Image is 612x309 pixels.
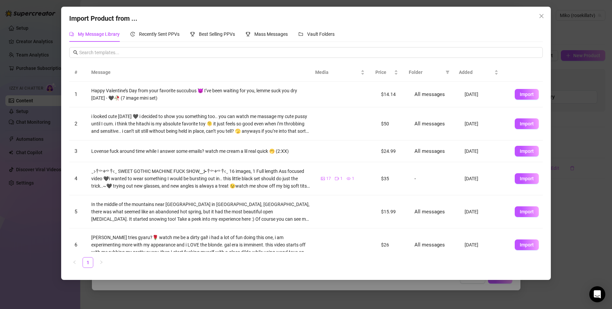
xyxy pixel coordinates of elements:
[79,49,539,56] input: Search templates...
[75,209,77,215] span: 5
[75,176,77,182] span: 4
[340,176,343,182] span: 1
[515,206,539,217] button: Import
[91,201,310,223] div: In the middle of the mountains near [GEOGRAPHIC_DATA] in [GEOGRAPHIC_DATA], [GEOGRAPHIC_DATA], th...
[520,176,534,181] span: Import
[515,118,539,129] button: Import
[335,177,339,181] span: video-camera
[307,31,335,37] span: Vault Folders
[326,176,331,182] span: 17
[515,173,539,184] button: Import
[515,239,539,250] button: Import
[199,31,235,37] span: Best Selling PPVs
[589,286,605,302] div: Open Intercom Messenger
[376,140,409,162] td: $24.99
[520,209,534,214] span: Import
[376,228,409,262] td: $26
[315,69,359,76] span: Media
[520,148,534,154] span: Import
[459,140,509,162] td: [DATE]
[75,242,77,248] span: 6
[69,257,80,268] button: left
[86,63,310,82] th: Message
[520,121,534,126] span: Import
[414,121,445,127] span: All messages
[347,177,351,181] span: eye
[321,177,325,181] span: picture
[444,67,451,77] span: filter
[78,31,120,37] span: My Message Library
[96,257,107,268] button: right
[99,260,103,264] span: right
[69,257,80,268] li: Previous Page
[75,148,77,154] span: 3
[190,32,195,36] span: trophy
[414,209,445,215] span: All messages
[446,70,450,74] span: filter
[459,107,509,140] td: [DATE]
[376,195,409,228] td: $15.99
[376,162,409,195] td: $35
[254,31,288,37] span: Mass Messages
[459,82,509,107] td: [DATE]
[69,32,74,36] span: comment
[414,91,445,97] span: All messages
[69,63,86,82] th: #
[414,176,416,182] span: -
[96,257,107,268] li: Next Page
[352,176,354,182] span: 1
[298,32,303,36] span: folder
[414,148,445,154] span: All messages
[310,63,370,82] th: Media
[520,92,534,97] span: Import
[370,63,403,82] th: Price
[130,32,135,36] span: history
[376,107,409,140] td: $50
[91,87,310,102] div: Happy Valentine’s Day from your favorite succubus 😈 I’ve been waiting for you, lemme suck you dry...
[520,242,534,247] span: Import
[73,260,77,264] span: left
[75,91,77,97] span: 1
[515,89,539,100] button: Import
[91,168,310,190] div: ‿⊱༒︎༻♱༺༒︎⊰‿ SWEET GOTHIC MACHINE FUCK SHOW‿⊱༒︎༻♱༺༒︎⊰‿ 16 images, 1 Full length Ass focused video ...
[376,82,409,107] td: $14.14
[459,228,509,262] td: [DATE]
[536,11,547,21] button: Close
[83,257,93,268] a: 1
[139,31,179,37] span: Recently Sent PPVs
[536,13,547,19] span: Close
[91,113,310,135] div: i looked cute [DATE] 🖤 i decided to show you something too.. you can watch me massage my cute pus...
[69,14,137,22] span: Import Product from ...
[409,69,443,76] span: Folder
[375,69,393,76] span: Price
[83,257,93,268] li: 1
[91,234,310,256] div: [PERSON_NAME] tries gyaru?🌹 watch me be a dirty gal! i had a lot of fun doing this one, i am expe...
[75,121,77,127] span: 2
[246,32,250,36] span: trophy
[459,195,509,228] td: [DATE]
[414,242,445,248] span: All messages
[459,69,493,76] span: Added
[459,162,509,195] td: [DATE]
[91,147,310,155] div: Lovense fuck around time while I answer some emails? watch me cream a lil real quick 🤭 (2:XX)
[454,63,504,82] th: Added
[73,50,78,55] span: search
[515,146,539,157] button: Import
[539,13,544,19] span: close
